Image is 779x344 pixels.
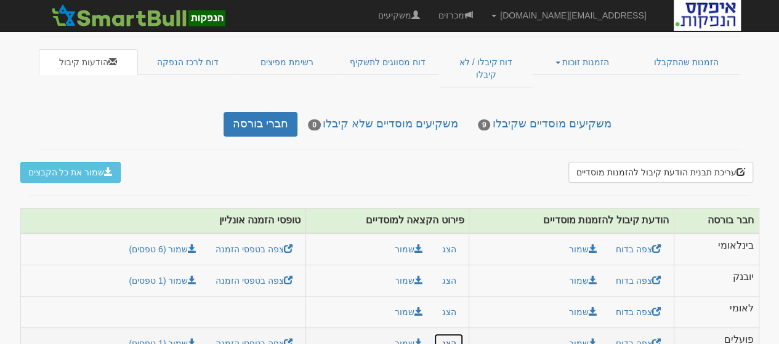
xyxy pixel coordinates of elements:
button: הצג [434,302,464,322]
td: בינלאומי [674,233,759,265]
a: שמור [561,239,605,260]
a: רשימת מפיצים [237,49,336,75]
span: 0 [308,119,321,130]
a: צפה בדוח [608,302,669,322]
a: משקיעים מוסדיים שקיבלו9 [469,112,621,137]
button: עריכת תבנית הודעת קיבול להזמנות מוסדיים [568,162,753,183]
button: הצג [434,239,464,260]
a: שמור (1 טפסים) [121,270,204,291]
button: שמור [387,270,431,291]
a: שמור (6 טפסים) [121,239,204,260]
a: שמור [561,270,605,291]
img: SmartBull Logo [48,3,229,28]
th: הודעת קיבול להזמנות מוסדיים [469,208,674,233]
a: חברי בורסה [224,112,297,137]
a: צפה בדוח [608,270,669,291]
button: הצג [434,270,464,291]
th: טופסי הזמנה אונליין [20,208,305,233]
a: משקיעים מוסדיים שלא קיבלו0 [299,112,467,137]
a: דוח מסווגים לתשקיף [336,49,439,75]
a: צפה בטפסי הזמנה [208,270,301,291]
td: יובנק [674,265,759,296]
a: צפה בדוח [608,239,669,260]
th: חבר בורסה [674,208,759,233]
a: הזמנות שהתקבלו [632,49,740,75]
a: הודעות קיבול [39,49,138,75]
a: צפה בטפסי הזמנה [208,239,301,260]
button: שמור את כל הקבצים [20,162,121,183]
a: דוח לרכז הנפקה [138,49,237,75]
button: שמור [387,239,431,260]
a: שמור [561,302,605,322]
a: דוח קיבלו / לא קיבלו [439,49,532,87]
button: שמור [387,302,431,322]
td: לאומי [674,296,759,327]
th: פירוט הקצאה למוסדיים [305,208,469,233]
span: 9 [478,119,491,130]
a: הזמנות זוכות [533,49,632,75]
